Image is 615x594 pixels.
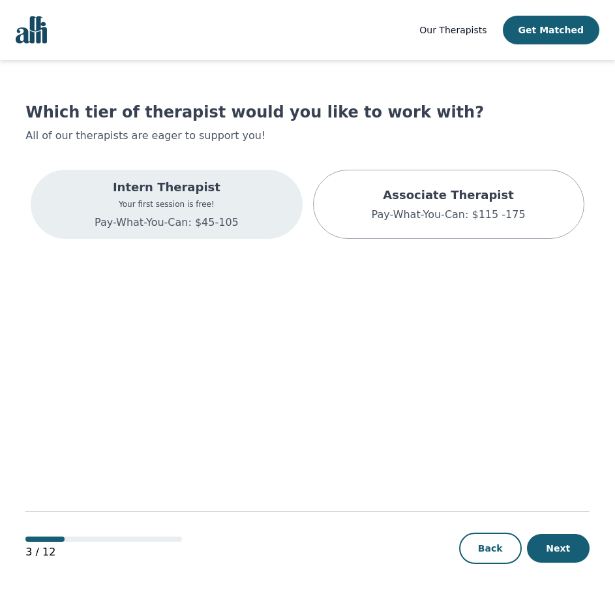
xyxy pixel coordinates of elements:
p: Pay-What-You-Can: $115 -175 [372,207,526,223]
button: Get Matched [503,16,599,44]
p: All of our therapists are eager to support you! [25,128,589,144]
p: Intern Therapist [95,178,239,196]
p: Pay-What-You-Can: $45-105 [95,215,239,230]
img: alli logo [16,16,47,44]
p: Your first session is free! [95,199,239,210]
h1: Which tier of therapist would you like to work with? [25,102,589,123]
a: Our Therapists [419,22,487,38]
p: 3 / 12 [25,544,182,560]
button: Back [459,533,522,564]
span: Our Therapists [419,25,487,35]
button: Next [527,534,590,563]
p: Associate Therapist [372,186,526,204]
